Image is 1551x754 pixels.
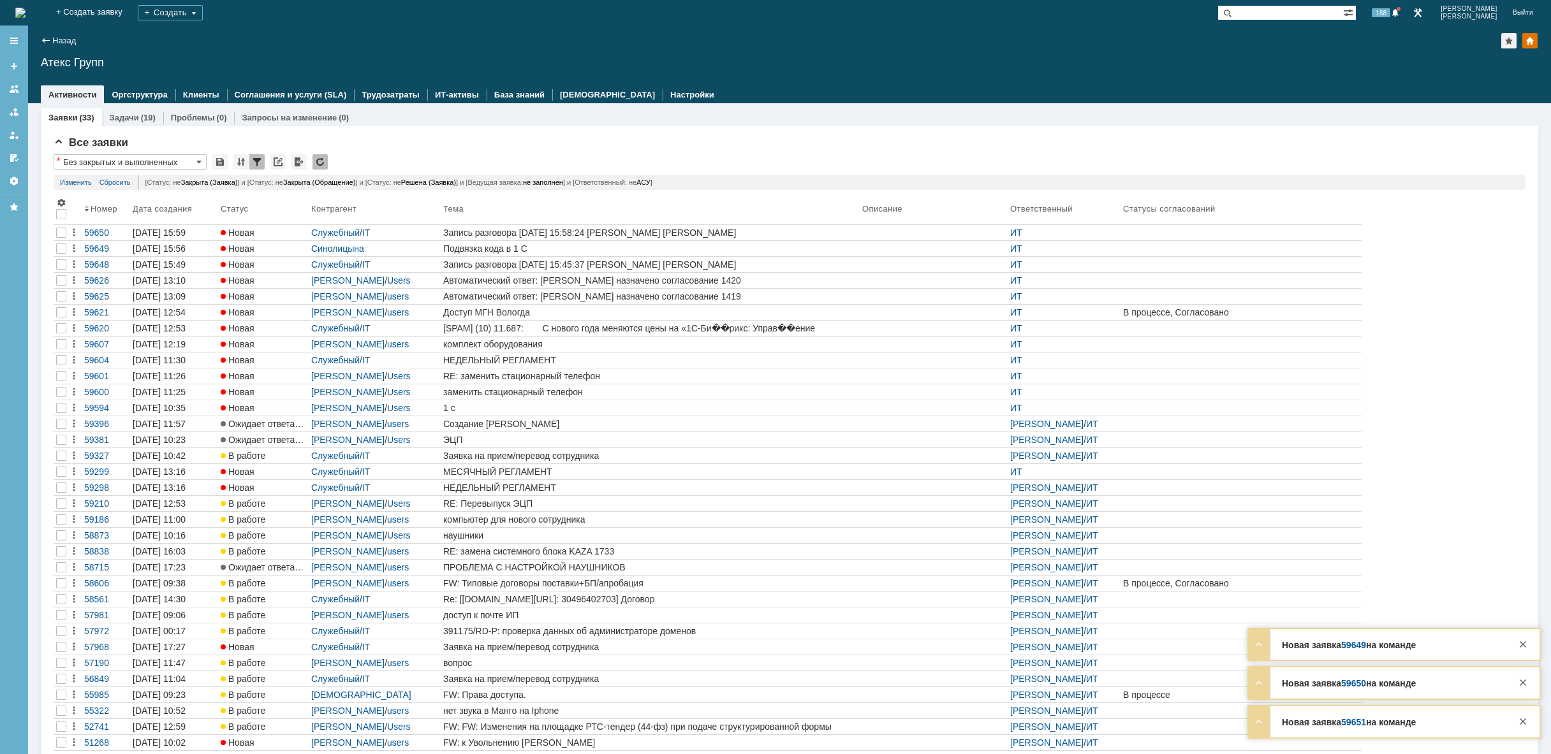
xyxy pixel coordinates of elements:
span: Новая [221,371,254,381]
a: Автоматический ответ: [PERSON_NAME] назначено согласование 1419 [441,289,860,304]
a: [DATE] 11:00 [130,512,218,527]
div: Изменить домашнюю страницу [1522,33,1538,48]
a: [PERSON_NAME] [311,339,385,349]
a: 59625 [82,289,130,304]
div: RE: заменить стационарный телефон [443,371,857,381]
a: IT [362,323,370,333]
a: Users [387,387,411,397]
a: МЕСЯЧНЫЙ РЕГЛАМЕНТ [441,464,860,479]
a: Ожидает ответа контрагента [218,416,309,431]
div: наушники [443,530,857,540]
a: 59626 [82,273,130,288]
div: заменить стационарный телефон [443,387,857,397]
div: 59327 [84,451,128,461]
div: 59210 [84,498,128,509]
a: ИТ [1086,530,1098,540]
span: Новая [221,275,254,286]
span: [PERSON_NAME] [1441,5,1497,13]
a: 59600 [82,384,130,400]
a: В работе [218,496,309,511]
div: [DATE] 12:53 [133,323,186,333]
a: Создать заявку [4,56,24,76]
img: logo [15,8,26,18]
div: Запись разговора [DATE] 15:45:37 [PERSON_NAME] [PERSON_NAME] [443,259,857,270]
div: [DATE] 12:53 [133,498,186,509]
div: 58873 [84,530,128,540]
div: Экспорт списка [291,154,307,170]
div: Заявка на прием/перевод сотрудника [443,451,857,461]
a: Настройки [4,171,24,191]
div: ПРОБЛЕМА С НАСТРОЙКОЙ НАУШНИКОВ [443,562,857,572]
a: Активности [48,90,96,99]
a: IT [362,451,370,461]
a: 59650 [82,225,130,240]
a: Трудозатраты [362,90,420,99]
div: [DATE] 12:54 [133,307,186,317]
div: Добавить в избранное [1501,33,1517,48]
a: IT [362,482,370,493]
div: 59621 [84,307,128,317]
div: 59381 [84,435,128,445]
a: [PERSON_NAME] [311,498,385,509]
a: [PERSON_NAME] [1010,530,1084,540]
a: ИТ [1086,562,1098,572]
a: ИТ [1086,482,1098,493]
a: [DATE] 13:10 [130,273,218,288]
div: [DATE] 11:26 [133,371,186,381]
a: 58873 [82,528,130,543]
div: [DATE] 13:16 [133,467,186,477]
a: users [387,514,409,525]
a: В работе [218,448,309,463]
div: [DATE] 13:16 [133,482,186,493]
a: Users [387,435,411,445]
a: [PERSON_NAME] [1010,482,1084,493]
div: 59186 [84,514,128,525]
a: [PERSON_NAME] [1010,498,1084,509]
a: [PERSON_NAME] [1010,546,1084,556]
a: Заявки на командах [4,79,24,99]
a: IT [362,355,370,365]
a: В работе [218,544,309,559]
span: Ожидает ответа контрагента [221,562,347,572]
a: [DATE] 15:49 [130,257,218,272]
span: Новая [221,339,254,349]
a: [PERSON_NAME] [1010,435,1084,445]
a: users [387,291,409,301]
th: Дата создания [130,195,218,225]
th: Ответственный [1008,195,1121,225]
a: Новая [218,241,309,256]
a: [PERSON_NAME] [311,530,385,540]
a: [PERSON_NAME] [311,546,385,556]
div: 59298 [84,482,128,493]
a: Новая [218,321,309,336]
a: Сбросить [99,175,131,190]
a: [PERSON_NAME] [311,371,385,381]
span: Ожидает ответа контрагента [221,435,347,445]
a: [PERSON_NAME] [1010,514,1084,525]
div: [DATE] 13:09 [133,291,186,301]
a: ИТ [1086,451,1098,461]
div: [DATE] 13:10 [133,275,186,286]
a: [DATE] 12:53 [130,496,218,511]
a: [PERSON_NAME] [311,275,385,286]
a: users [387,419,409,429]
a: [DATE] 10:23 [130,432,218,447]
a: [PERSON_NAME] [311,403,385,413]
a: ИТ [1086,514,1098,525]
a: users [387,307,409,317]
div: НЕДЕЛЬНЫЙ РЕГЛАМЕНТ [443,355,857,365]
a: Доступ МГН Вологда [441,305,860,320]
a: Users [387,275,411,286]
a: В работе [218,512,309,527]
div: [DATE] 17:23 [133,562,186,572]
div: RE: Перевыпуск ЭЦП [443,498,857,509]
a: [PERSON_NAME] [311,307,385,317]
div: 59600 [84,387,128,397]
a: ИТ [1010,275,1022,286]
a: [DATE] 17:23 [130,560,218,575]
a: users [387,546,409,556]
a: Клиенты [183,90,219,99]
div: [DATE] 15:49 [133,259,186,270]
a: Служебный [311,482,360,493]
a: ИТ [1010,323,1022,333]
